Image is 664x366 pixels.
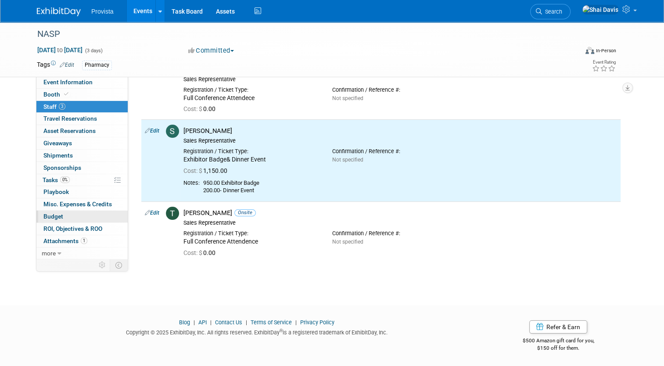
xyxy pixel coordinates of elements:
[530,4,571,19] a: Search
[183,209,617,217] div: [PERSON_NAME]
[183,156,319,164] div: Exhibitor Badge& Dinner Event
[183,249,219,256] span: 0.00
[95,259,110,271] td: Personalize Event Tab Strip
[185,46,237,55] button: Committed
[110,259,128,271] td: Toggle Event Tabs
[36,137,128,149] a: Giveaways
[332,95,363,101] span: Not specified
[43,103,65,110] span: Staff
[183,127,617,135] div: [PERSON_NAME]
[183,137,617,144] div: Sales Representative
[183,105,219,112] span: 0.00
[43,115,97,122] span: Travel Reservations
[585,47,594,54] img: Format-Inperson.png
[64,92,68,97] i: Booth reservation complete
[234,209,256,216] span: Onsite
[332,148,468,155] div: Confirmation / Reference #:
[36,125,128,137] a: Asset Reservations
[166,207,179,220] img: T.jpg
[203,179,617,194] div: 950.00 Exhibitor Badge 200.00- Dinner Event
[183,94,319,102] div: Full Conference Attendece
[43,164,81,171] span: Sponsorships
[145,210,159,216] a: Edit
[60,176,70,183] span: 0%
[43,188,69,195] span: Playbook
[183,179,200,187] div: Notes:
[43,201,112,208] span: Misc. Expenses & Credits
[332,230,468,237] div: Confirmation / Reference #:
[37,60,74,70] td: Tags
[183,230,319,237] div: Registration / Ticket Type:
[582,5,619,14] img: Shai Davis
[332,239,363,245] span: Not specified
[43,225,102,232] span: ROI, Objectives & ROO
[43,79,93,86] span: Event Information
[37,46,83,54] span: [DATE] [DATE]
[183,105,203,112] span: Cost: $
[251,319,292,326] a: Terms of Service
[36,223,128,235] a: ROI, Objectives & ROO
[36,150,128,161] a: Shipments
[91,8,114,15] span: Provista
[56,47,64,54] span: to
[489,331,627,352] div: $500 Amazon gift card for you,
[300,319,334,326] a: Privacy Policy
[531,46,616,59] div: Event Format
[42,250,56,257] span: more
[36,89,128,100] a: Booth
[529,320,587,334] a: Refer & Earn
[43,127,96,134] span: Asset Reservations
[36,211,128,222] a: Budget
[84,48,103,54] span: (3 days)
[60,62,74,68] a: Edit
[332,86,468,93] div: Confirmation / Reference #:
[183,249,203,256] span: Cost: $
[280,328,283,333] sup: ®
[36,101,128,113] a: Staff3
[198,319,207,326] a: API
[36,162,128,174] a: Sponsorships
[596,47,616,54] div: In-Person
[37,327,476,337] div: Copyright © 2025 ExhibitDay, Inc. All rights reserved. ExhibitDay is a registered trademark of Ex...
[183,167,203,174] span: Cost: $
[332,157,363,163] span: Not specified
[183,238,319,246] div: Full Conference Attendence
[36,198,128,210] a: Misc. Expenses & Credits
[166,125,179,138] img: S.jpg
[293,319,299,326] span: |
[36,186,128,198] a: Playbook
[81,237,87,244] span: 1
[43,91,70,98] span: Booth
[183,76,617,83] div: Sales Representative
[43,140,72,147] span: Giveaways
[43,176,70,183] span: Tasks
[183,86,319,93] div: Registration / Ticket Type:
[43,213,63,220] span: Budget
[183,219,617,226] div: Sales Representative
[43,237,87,244] span: Attachments
[179,319,190,326] a: Blog
[43,152,73,159] span: Shipments
[489,344,627,352] div: $150 off for them.
[34,26,567,42] div: NASP
[36,174,128,186] a: Tasks0%
[183,148,319,155] div: Registration / Ticket Type:
[145,128,159,134] a: Edit
[215,319,242,326] a: Contact Us
[36,248,128,259] a: more
[244,319,249,326] span: |
[82,61,112,70] div: Pharmacy
[191,319,197,326] span: |
[183,167,231,174] span: 1,150.00
[208,319,214,326] span: |
[37,7,81,16] img: ExhibitDay
[36,113,128,125] a: Travel Reservations
[36,235,128,247] a: Attachments1
[592,60,616,65] div: Event Rating
[542,8,562,15] span: Search
[59,103,65,110] span: 3
[36,76,128,88] a: Event Information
